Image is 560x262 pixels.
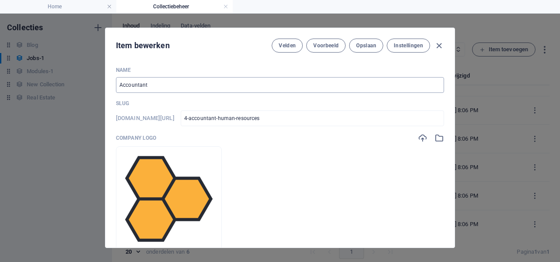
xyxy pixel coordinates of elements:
[394,42,423,49] span: Instellingen
[313,42,339,49] span: Voorbeeld
[356,42,376,49] span: Opslaan
[387,39,430,53] button: Instellingen
[349,39,383,53] button: Opslaan
[116,67,444,74] p: Name
[272,39,303,53] button: Velden
[116,2,233,11] h4: Collectiebeheer
[116,113,175,124] h6: [DOMAIN_NAME][URL]
[434,133,444,143] i: Selecteer vanuit bestandsbeheer of stockfoto's
[116,40,170,51] h2: Item bewerken
[306,39,346,53] button: Voorbeeld
[116,100,444,107] p: Slug
[279,42,296,49] span: Velden
[116,135,156,142] p: Company logo
[125,155,213,243] img: logo-04.png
